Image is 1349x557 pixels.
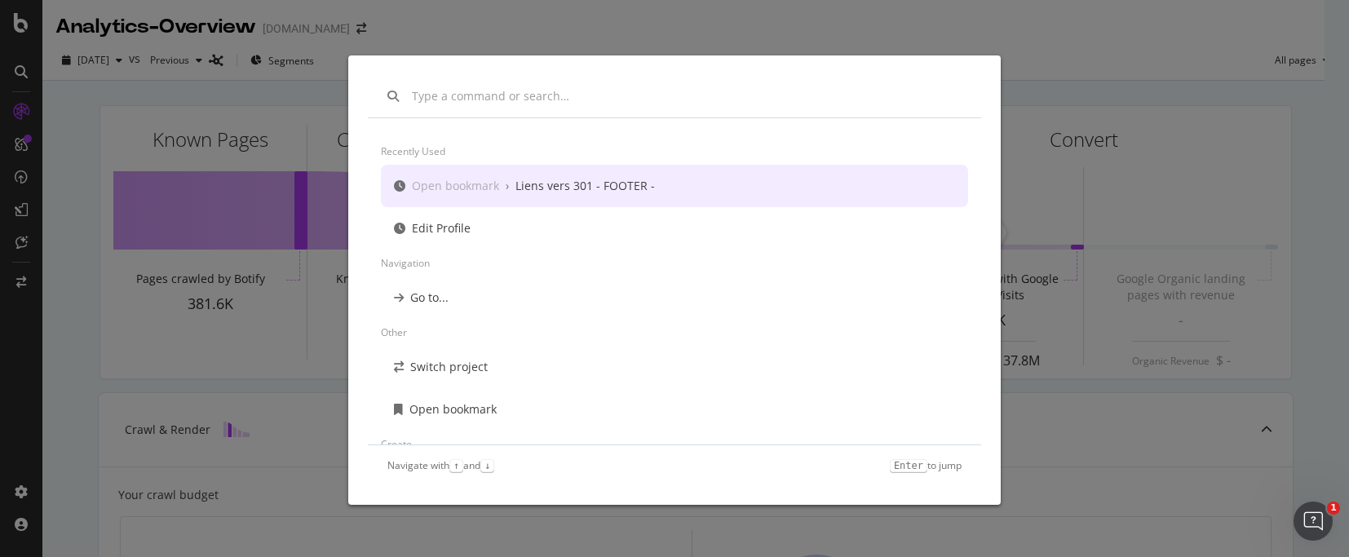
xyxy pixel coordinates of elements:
[410,290,449,306] div: Go to...
[1294,502,1333,541] iframe: Intercom live chat
[410,359,488,375] div: Switch project
[890,459,927,472] kbd: Enter
[506,178,509,194] div: ›
[381,319,968,346] div: Other
[412,220,471,237] div: Edit Profile
[348,55,1001,505] div: modal
[381,138,968,165] div: Recently used
[412,88,962,104] input: Type a command or search…
[480,459,494,472] kbd: ↓
[890,458,962,472] div: to jump
[381,431,968,458] div: Create
[409,401,497,418] div: Open bookmark
[412,178,499,194] div: Open bookmark
[1327,502,1340,515] span: 1
[381,250,968,276] div: Navigation
[449,459,463,472] kbd: ↑
[515,178,655,194] div: Liens vers 301 - FOOTER -
[387,458,494,472] div: Navigate with and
